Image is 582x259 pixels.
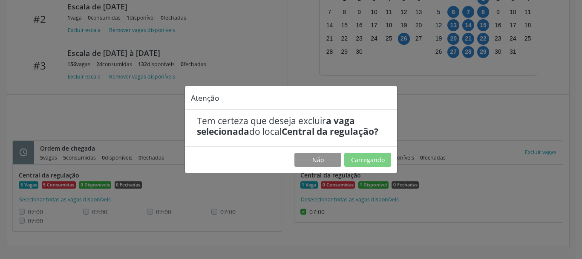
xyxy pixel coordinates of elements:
[294,153,341,167] button: Não
[197,116,385,137] h4: Tem certeza que deseja excluir do local
[191,92,219,103] h5: Atenção
[344,153,391,167] button: Carregando
[282,125,378,137] b: Central da regulação?
[197,115,355,137] b: a vaga selecionada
